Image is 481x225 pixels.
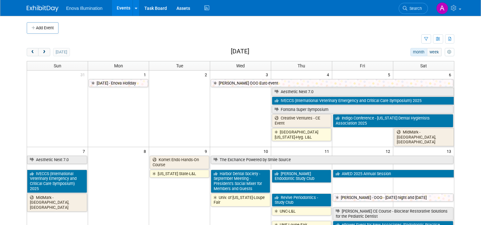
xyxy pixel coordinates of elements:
[333,194,453,202] a: [PERSON_NAME] - OOO - [DATE] night and [DATE]
[27,156,87,164] a: Aesthetic Next 7.0
[427,48,442,56] button: week
[272,170,331,183] a: [PERSON_NAME] Endodontic Study Club
[272,194,331,207] a: Revive Periodontics - Study Club
[263,147,271,155] span: 10
[54,63,61,68] span: Sun
[53,48,70,56] button: [DATE]
[445,48,454,56] button: myCustomButton
[399,3,428,14] a: Search
[143,147,149,155] span: 8
[27,170,87,193] a: IVECCS (International Veterinary Emergency and Critical Care Symposium) 2025
[150,170,209,178] a: [US_STATE] State-L&L
[231,48,249,55] h2: [DATE]
[265,71,271,78] span: 3
[272,106,453,114] a: Fontona Super Symposium
[89,79,148,87] a: [DATE] - Enova Holiday
[176,63,183,68] span: Tue
[272,88,454,96] a: Aesthetic Next 7.0
[211,170,270,193] a: Harbor Dental Society - September Meeting - President’s Social Mixer for Members and Guests
[66,6,102,11] span: Enova Illumination
[394,128,454,146] a: MidMark - [GEOGRAPHIC_DATA], [GEOGRAPHIC_DATA]
[410,48,427,56] button: month
[211,194,270,207] a: Univ. of [US_STATE]-Loupe Fair
[333,207,453,220] a: [PERSON_NAME] CE Course - Bioclear Restorative Solutions for the Pediatric Dentist
[446,147,454,155] span: 13
[387,71,393,78] span: 5
[204,147,210,155] span: 9
[447,50,451,54] i: Personalize Calendar
[143,71,149,78] span: 1
[27,194,87,212] a: MidMark - [GEOGRAPHIC_DATA], [GEOGRAPHIC_DATA]
[150,156,209,169] a: Komet Endo Hands-On Course
[114,63,123,68] span: Mon
[385,147,393,155] span: 12
[333,170,454,178] a: AMED 2025 Annual Session
[420,63,427,68] span: Sat
[360,63,365,68] span: Fri
[272,128,331,141] a: [GEOGRAPHIC_DATA][US_STATE]-Hyg. L&L
[38,48,50,56] button: next
[80,71,88,78] span: 31
[436,2,448,14] img: Andrea Miller
[211,156,453,164] a: The Exchance Powered by Smile Source
[236,63,245,68] span: Wed
[298,63,305,68] span: Thu
[27,48,38,56] button: prev
[272,114,331,127] a: Creative Ventures - CE Event
[326,71,332,78] span: 4
[204,71,210,78] span: 2
[272,97,454,105] a: IVECCS (International Veterinary Emergency and Critical Care Symposium) 2025
[324,147,332,155] span: 11
[407,6,422,11] span: Search
[333,114,453,127] a: Indigo Conference - [US_STATE] Dental Hygienists Association 2025
[27,5,58,12] img: ExhibitDay
[82,147,88,155] span: 7
[211,79,453,87] a: [PERSON_NAME] OOO Euro event
[27,22,58,34] button: Add Event
[272,207,331,215] a: UNC-L&L
[448,71,454,78] span: 6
